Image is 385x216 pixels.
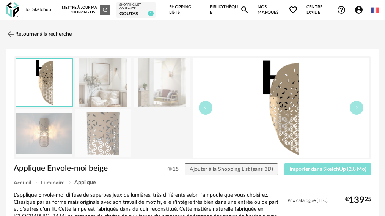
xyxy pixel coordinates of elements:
[14,180,31,186] span: Accueil
[354,5,363,14] span: Account Circle icon
[6,2,19,18] img: OXP
[102,8,108,12] span: Refresh icon
[134,58,190,107] img: Applique%20ENVOLE-MOI%20beige
[119,3,153,17] a: Shopping List courante GOUTAS 2
[148,11,154,16] span: 2
[371,6,379,14] img: fr
[74,180,96,185] span: Applique
[6,30,15,39] img: svg+xml;base64,PHN2ZyB3aWR0aD0iMjQiIGhlaWdodD0iMjQiIHZpZXdCb3g9IjAgMCAyNCAyNCIgZmlsbD0ibm9uZSIgeG...
[25,7,51,13] div: for Sketchup
[6,26,72,43] a: Retourner à la recherche
[289,167,366,172] span: Importer dans SketchUp (2,8 Mo)
[62,5,110,15] div: Mettre à jour ma Shopping List
[354,5,367,14] span: Account Circle icon
[119,3,153,11] div: Shopping List courante
[193,58,370,158] img: thumbnail.png
[75,58,132,107] img: Applique%20ENVOLE-MOI%20beige
[119,11,153,17] div: GOUTAS
[185,163,278,175] button: Ajouter à la Shopping List (sans 3D)
[14,180,371,186] div: Breadcrumb
[288,198,371,210] div: Prix catalogue (TTC):
[240,5,249,14] span: Magnify icon
[190,167,273,172] span: Ajouter à la Shopping List (sans 3D)
[16,59,72,106] img: thumbnail.png
[14,163,158,173] h1: Applique Envole-moi beige
[16,109,72,158] img: Applique%20ENVOLE-MOI%20beige
[284,163,371,175] button: Importer dans SketchUp (2,8 Mo)
[289,5,298,14] span: Heart Outline icon
[75,109,132,158] img: Applique%20ENVOLE-MOI%20beige
[306,5,346,16] span: Centre d'aideHelp Circle Outline icon
[345,198,371,203] div: € 25
[41,180,64,186] span: Luminaire
[337,5,346,14] span: Help Circle Outline icon
[167,166,179,173] span: 15
[349,198,365,203] span: 139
